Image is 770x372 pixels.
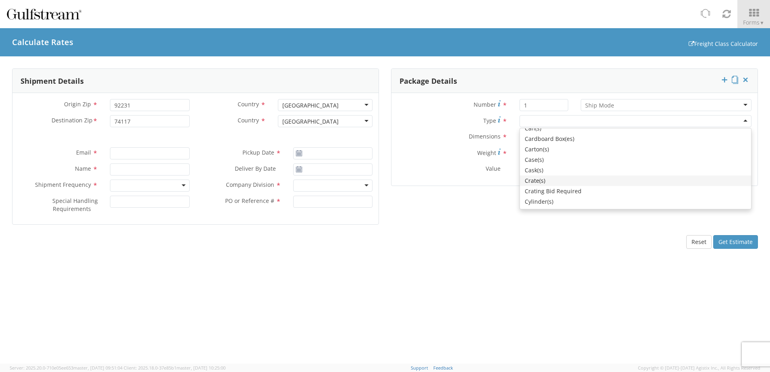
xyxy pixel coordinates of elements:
[21,69,84,93] h3: Shipment Details
[75,165,91,172] span: Name
[520,176,751,186] div: Crate(s)
[282,118,339,126] div: [GEOGRAPHIC_DATA]
[238,100,259,108] span: Country
[76,149,91,156] span: Email
[520,134,751,144] div: Cardboard Box(es)
[469,132,501,140] span: Dimensions
[6,7,82,21] img: gulfstream-logo-030f482cb65ec2084a9d.png
[282,101,339,110] div: [GEOGRAPHIC_DATA]
[242,149,274,156] span: Pickup Date
[760,19,764,26] span: ▼
[585,101,615,110] input: Ship Mode
[433,365,453,371] a: Feedback
[238,116,259,124] span: Country
[520,196,751,207] div: Cylinder(s)
[35,181,91,188] span: Shipment Frequency
[235,165,276,174] span: Deliver By Date
[483,117,496,124] span: Type
[520,155,751,165] div: Case(s)
[638,365,760,371] span: Copyright © [DATE]-[DATE] Agistix Inc., All Rights Reserved
[52,116,93,126] span: Destination Zip
[411,365,428,371] a: Support
[225,197,274,205] span: PO or Reference #
[73,365,122,371] span: master, [DATE] 09:51:04
[743,19,764,26] span: Forms
[52,197,98,213] span: Special Handling Requirements
[520,123,751,134] div: Can(s)
[124,365,226,371] span: Client: 2025.18.0-37e85b1
[689,40,758,48] a: Freight Class Calculator
[486,165,501,172] span: Value
[713,235,758,249] button: Get Estimate
[64,100,91,108] span: Origin Zip
[176,365,226,371] span: master, [DATE] 10:25:00
[520,186,751,196] div: Crating Bid Required
[520,144,751,155] div: Carton(s)
[520,207,751,217] div: Drum(s) (Fiberboard)
[226,181,274,188] span: Company Division
[12,38,73,47] h4: Calculate Rates
[686,235,712,249] button: Reset
[399,69,457,93] h3: Package Details
[477,149,496,157] span: Weight
[10,365,122,371] span: Server: 2025.20.0-710e05ee653
[474,101,496,108] span: Number
[520,165,751,176] div: Cask(s)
